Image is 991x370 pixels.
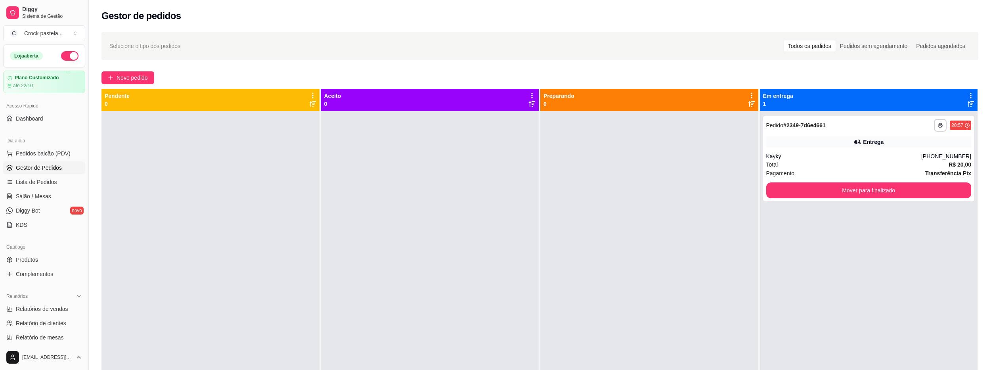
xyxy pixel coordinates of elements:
a: Plano Customizadoaté 22/10 [3,71,85,93]
strong: R$ 20,00 [949,161,971,168]
p: Em entrega [763,92,793,100]
button: [EMAIL_ADDRESS][DOMAIN_NAME] [3,348,85,367]
p: 0 [543,100,574,108]
span: Dashboard [16,115,43,123]
div: Entrega [863,138,884,146]
span: Diggy Bot [16,207,40,215]
span: Sistema de Gestão [22,13,82,19]
span: Produtos [16,256,38,264]
button: Alterar Status [61,51,78,61]
span: C [10,29,18,37]
p: 0 [105,100,130,108]
a: Relatório de clientes [3,317,85,330]
a: Complementos [3,268,85,280]
strong: Transferência Pix [925,170,971,176]
div: Dia a dia [3,134,85,147]
div: Acesso Rápido [3,100,85,112]
span: Relatório de mesas [16,334,64,341]
a: Diggy Botnovo [3,204,85,217]
span: KDS [16,221,27,229]
a: KDS [3,219,85,231]
span: Pedido [766,122,784,128]
span: Salão / Mesas [16,192,51,200]
button: Novo pedido [101,71,154,84]
span: Novo pedido [117,73,148,82]
a: DiggySistema de Gestão [3,3,85,22]
span: Relatórios de vendas [16,305,68,313]
button: Mover para finalizado [766,182,972,198]
span: [EMAIL_ADDRESS][DOMAIN_NAME] [22,354,73,360]
article: até 22/10 [13,82,33,89]
p: Pendente [105,92,130,100]
a: Produtos [3,253,85,266]
div: Catálogo [3,241,85,253]
div: Crock pastela ... [24,29,63,37]
span: Total [766,160,778,169]
div: [PHONE_NUMBER] [921,152,971,160]
a: Relatórios de vendas [3,303,85,315]
strong: # 2349-7d6e4661 [783,122,826,128]
p: Preparando [543,92,574,100]
p: 1 [763,100,793,108]
span: Pedidos balcão (PDV) [16,150,71,157]
a: Gestor de Pedidos [3,161,85,174]
a: Relatório de mesas [3,331,85,344]
div: Pedidos agendados [912,40,970,52]
div: 20:57 [951,122,963,128]
span: Gestor de Pedidos [16,164,62,172]
span: Lista de Pedidos [16,178,57,186]
div: Kayky [766,152,921,160]
span: Pagamento [766,169,795,178]
p: 0 [324,100,341,108]
div: Loja aberta [10,52,43,60]
p: Aceito [324,92,341,100]
span: Complementos [16,270,53,278]
a: Salão / Mesas [3,190,85,203]
span: Relatório de clientes [16,319,66,327]
button: Select a team [3,25,85,41]
a: Lista de Pedidos [3,176,85,188]
button: Pedidos balcão (PDV) [3,147,85,160]
a: Dashboard [3,112,85,125]
article: Plano Customizado [15,75,59,81]
span: Diggy [22,6,82,13]
div: Todos os pedidos [784,40,836,52]
div: Pedidos sem agendamento [836,40,912,52]
span: Selecione o tipo dos pedidos [109,42,180,50]
h2: Gestor de pedidos [101,10,181,22]
span: plus [108,75,113,81]
span: Relatórios [6,293,28,299]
